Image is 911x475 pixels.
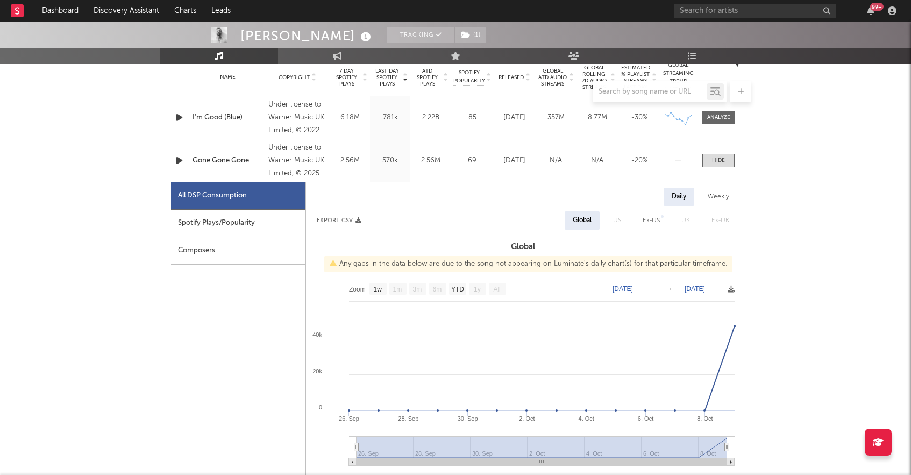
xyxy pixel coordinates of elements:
[373,68,401,87] span: Last Day Spotify Plays
[306,240,740,253] h3: Global
[453,69,485,85] span: Spotify Popularity
[573,214,592,227] div: Global
[538,155,574,166] div: N/A
[387,27,454,43] button: Tracking
[685,285,705,293] text: [DATE]
[339,415,359,422] text: 26. Sep
[413,155,448,166] div: 2.56M
[193,112,263,123] a: I'm Good (Blue)
[178,189,247,202] div: All DSP Consumption
[621,155,657,166] div: ~ 20 %
[268,141,327,180] div: Under license to Warner Music UK Limited, © 2025 What A DJ Ltd
[579,112,615,123] div: 8.77M
[451,286,464,293] text: YTD
[474,286,481,293] text: 1y
[697,415,713,422] text: 8. Oct
[373,155,408,166] div: 570k
[455,27,486,43] button: (1)
[496,155,532,166] div: [DATE]
[579,155,615,166] div: N/A
[193,73,263,81] div: Name
[413,286,422,293] text: 3m
[643,214,660,227] div: Ex-US
[870,3,884,11] div: 99 +
[519,415,535,422] text: 2. Oct
[332,155,367,166] div: 2.56M
[317,217,361,224] button: Export CSV
[413,112,448,123] div: 2.22B
[458,415,478,422] text: 30. Sep
[433,286,442,293] text: 6m
[453,112,491,123] div: 85
[674,4,836,18] input: Search for artists
[621,112,657,123] div: ~ 30 %
[493,286,500,293] text: All
[171,237,305,265] div: Composers
[324,256,732,272] div: Any gaps in the data below are due to the song not appearing on Luminate's daily chart(s) for tha...
[373,112,408,123] div: 781k
[867,6,874,15] button: 99+
[312,368,322,374] text: 20k
[538,112,574,123] div: 357M
[593,88,707,96] input: Search by song name or URL
[454,27,486,43] span: ( 1 )
[398,415,418,422] text: 28. Sep
[579,65,609,90] span: Global Rolling 7D Audio Streams
[664,188,694,206] div: Daily
[662,61,694,94] div: Global Streaming Trend (Last 60D)
[700,188,737,206] div: Weekly
[538,68,567,87] span: Global ATD Audio Streams
[621,65,650,90] span: Estimated % Playlist Streams Last Day
[393,286,402,293] text: 1m
[319,404,322,410] text: 0
[279,74,310,81] span: Copyright
[171,182,305,210] div: All DSP Consumption
[613,285,633,293] text: [DATE]
[268,98,327,137] div: Under license to Warner Music UK Limited, © 2022 What A DJ Ltd
[413,68,442,87] span: ATD Spotify Plays
[638,415,653,422] text: 6. Oct
[240,27,374,45] div: [PERSON_NAME]
[332,112,367,123] div: 6.18M
[579,415,594,422] text: 4. Oct
[171,210,305,237] div: Spotify Plays/Popularity
[666,285,673,293] text: →
[496,112,532,123] div: [DATE]
[193,155,263,166] a: Gone Gone Gone
[349,286,366,293] text: Zoom
[312,331,322,338] text: 40k
[453,155,491,166] div: 69
[499,74,524,81] span: Released
[332,68,361,87] span: 7 Day Spotify Plays
[374,286,382,293] text: 1w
